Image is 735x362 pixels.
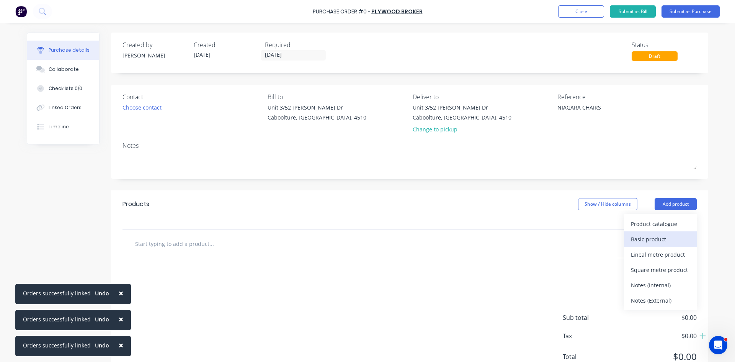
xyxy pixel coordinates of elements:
button: Lineal metre product [624,247,697,262]
button: Basic product [624,231,697,247]
div: Choose contact [122,103,162,111]
div: Lineal metre product [631,249,690,260]
button: Undo [91,288,113,299]
span: $0.00 [620,331,697,341]
span: Tax [563,331,620,341]
button: Close [558,5,604,18]
button: Close [111,284,131,302]
button: Notes (Internal) [624,277,697,293]
div: Status [632,40,697,49]
a: PLYWOOD BROKER [371,8,423,15]
div: Draft [632,51,678,61]
span: Sub total [563,313,620,322]
span: Total [563,352,620,361]
div: Square metre product [631,264,690,275]
button: Square metre product [624,262,697,277]
button: Undo [91,340,113,351]
div: Purchase details [49,47,90,54]
button: Timeline [27,117,99,136]
div: Orders successfully linked [23,315,91,323]
div: Created by [122,40,188,49]
button: Submit as Bill [610,5,656,18]
span: $0.00 [620,313,697,322]
iframe: Intercom live chat [709,336,727,354]
div: Caboolture, [GEOGRAPHIC_DATA], 4510 [413,113,511,121]
div: Caboolture, [GEOGRAPHIC_DATA], 4510 [268,113,366,121]
div: [PERSON_NAME] [122,51,188,59]
button: Checklists 0/0 [27,79,99,98]
button: Show / Hide columns [578,198,637,210]
div: Linked Orders [49,104,82,111]
div: Product catalogue [631,218,690,229]
span: × [119,314,123,324]
div: Notes (External) [631,295,690,306]
div: Deliver to [413,92,552,102]
span: × [119,288,123,298]
div: Bill to [268,92,407,102]
button: Undo [91,314,113,325]
button: Submit as Purchase [661,5,720,18]
div: Products [122,200,149,209]
div: Notes [122,141,697,150]
img: Factory [15,6,27,17]
button: Collaborate [27,60,99,79]
div: Unit 3/52 [PERSON_NAME] Dr [268,103,366,111]
div: Reference [557,92,697,102]
div: Orders successfully linked [23,341,91,349]
input: Start typing to add a product... [135,236,288,251]
button: Notes (External) [624,293,697,308]
div: Checklists 0/0 [49,85,82,92]
button: Purchase details [27,41,99,60]
button: Add product [655,198,697,210]
div: Required [265,40,330,49]
button: Close [111,336,131,354]
div: Change to pickup [413,125,511,133]
button: Linked Orders [27,98,99,117]
div: Unit 3/52 [PERSON_NAME] Dr [413,103,511,111]
button: Close [111,310,131,328]
div: Notes (Internal) [631,280,690,291]
button: Product catalogue [624,216,697,231]
div: Basic product [631,234,690,245]
textarea: NIAGARA CHAIRS [557,103,653,121]
div: Created [194,40,259,49]
div: Orders successfully linked [23,289,91,297]
div: Collaborate [49,66,79,73]
div: Contact [122,92,262,102]
div: Purchase Order #0 - [313,8,371,16]
div: Timeline [49,123,69,130]
span: × [119,340,123,351]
